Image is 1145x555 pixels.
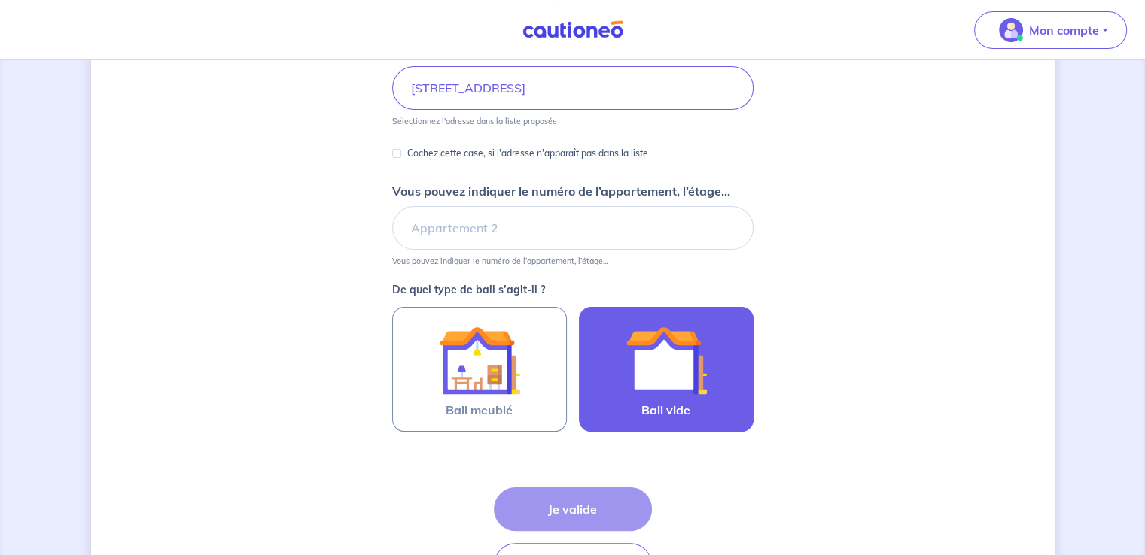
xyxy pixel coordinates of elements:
[626,320,707,401] img: illu_empty_lease.svg
[516,20,629,39] img: Cautioneo
[641,401,690,419] span: Bail vide
[392,256,608,266] p: Vous pouvez indiquer le numéro de l’appartement, l’étage...
[392,66,754,110] input: 2 rue de paris, 59000 lille
[439,320,520,401] img: illu_furnished_lease.svg
[407,144,648,162] p: Cochez cette case, si l'adresse n'apparaît pas dans la liste
[1029,21,1099,39] p: Mon compte
[392,284,754,295] p: De quel type de bail s’agit-il ?
[392,182,730,200] p: Vous pouvez indiquer le numéro de l’appartement, l’étage...
[392,206,754,250] input: Appartement 2
[974,11,1127,49] button: illu_account_valid_menu.svgMon compte
[999,18,1023,42] img: illu_account_valid_menu.svg
[446,401,513,419] span: Bail meublé
[392,116,557,126] p: Sélectionnez l'adresse dans la liste proposée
